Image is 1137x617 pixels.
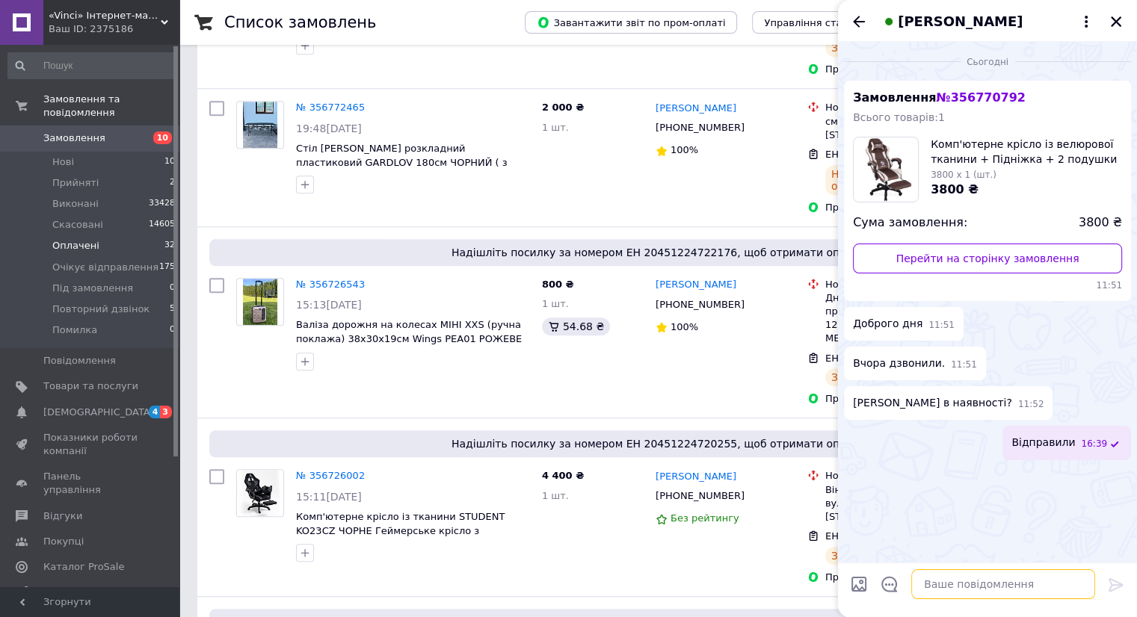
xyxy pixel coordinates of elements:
img: Фото товару [237,470,283,516]
span: ЕН: 20451224723596 [825,149,931,160]
div: [PHONE_NUMBER] [653,118,748,137]
span: Прийняті [52,176,99,190]
span: Замовлення [43,131,105,145]
a: Фото товару [236,469,284,517]
a: [PERSON_NAME] [656,102,736,116]
a: Стіл [PERSON_NAME] розкладний пластиковий GARDLOV 180см ЧОРНИЙ ( з імітацією дерева ) [296,143,508,182]
span: 16:39 12.08.2025 [1081,438,1107,450]
span: 2 [170,176,175,190]
div: смт. [STREET_ADDRESS]:вул. [STREET_ADDRESS] [825,115,977,142]
h1: Список замовлень [224,13,376,31]
div: 12.08.2025 [844,54,1131,69]
span: 0 [170,282,175,295]
span: Панель управління [43,470,138,497]
span: 3800 ₴ [931,182,979,196]
div: Пром-оплата [825,201,977,214]
span: Каталог ProSale [43,560,124,574]
span: [PERSON_NAME] [898,12,1023,31]
a: [PERSON_NAME] [656,278,736,292]
span: Виконані [52,197,99,211]
span: Товари та послуги [43,379,138,393]
div: Дніпро, Поштомат №38545: просп. [GEOGRAPHIC_DATA], 12, під'їзд №23 (ТІЛЬКИ ДЛЯ МЕШКАНЦІВ) [825,291,977,346]
span: 100% [671,321,698,332]
button: Управління статусами [752,11,890,34]
div: Нова Пошта [825,101,977,114]
span: Повторний дзвінок [52,303,150,316]
a: Комп'ютерне крісло із тканини STUDENT KO23CZ ЧОРНЕ Геймерське крісло з підніжкою і подушками до 1... [296,511,505,550]
span: ЕН: 20451224722176 [825,353,931,364]
a: Перейти на сторінку замовлення [853,244,1122,273]
span: Нові [52,155,74,169]
span: 32 [164,239,175,252]
span: 10 [153,131,172,144]
span: Аналітика [43,586,95,599]
span: 4 [149,406,161,418]
input: Пошук [7,52,176,79]
a: Валіза дорожня на колесах МІНІ XXS (ручна поклажа) 38х30х19см Wings PEA01 РОЖЕВЕ ЗОЛОТО [296,319,522,358]
span: 3800 x 1 (шт.) [931,170,996,180]
span: № 356770792 [936,90,1025,105]
span: 11:51 12.08.2025 [853,279,1122,292]
button: Закрити [1107,13,1125,31]
span: 175 [159,261,175,274]
span: 2 000 ₴ [542,102,584,113]
span: [DEMOGRAPHIC_DATA] [43,406,154,419]
span: Надішліть посилку за номером ЕН 20451224722176, щоб отримати оплату [215,245,1101,260]
span: Замовлення та повідомлення [43,93,179,120]
span: 10 [164,155,175,169]
span: Очікує відправлення [52,261,158,274]
span: Комп'ютерне крісло із велюрової тканини + Підніжка + 2 подушки DEUS [PERSON_NAME] КОРИЧНЕВЕ [931,137,1122,167]
div: Заплановано [825,368,910,386]
div: Заплановано [825,39,910,57]
span: ЕН: 20451224720255 [825,530,931,542]
span: Замовлення [853,90,1026,105]
span: «Vinci» Інтернет-магазин [49,9,161,22]
span: 0 [170,323,175,337]
span: 33428 [149,197,175,211]
div: Пром-оплата [825,63,977,76]
span: Відправили [1011,435,1075,450]
span: 100% [671,144,698,155]
span: 15:11[DATE] [296,491,362,503]
span: Сьогодні [961,56,1014,69]
button: Завантажити звіт по пром-оплаті [525,11,737,34]
span: 1 шт. [542,298,569,309]
span: Оплачені [52,239,99,252]
div: Пром-оплата [825,571,977,584]
span: 1 шт. [542,122,569,133]
div: На шляху до одержувача [825,165,977,195]
span: Надішліть посилку за номером ЕН 20451224720255, щоб отримати оплату [215,436,1101,451]
span: Показники роботи компанії [43,431,138,458]
span: 4 400 ₴ [542,470,584,481]
img: 6584788220_w1000_h1000_kompyuterne-krislo-iz.jpg [854,137,918,202]
span: 1 шт. [542,490,569,501]
a: № 356772465 [296,102,365,113]
span: Сума замовлення: [853,214,967,232]
span: 15:13[DATE] [296,299,362,311]
span: 14605 [149,218,175,232]
span: 19:48[DATE] [296,123,362,134]
span: Вчора дзвонили. [853,356,945,371]
div: Нова Пошта [825,469,977,483]
span: 800 ₴ [542,279,574,290]
span: Всього товарів: 1 [853,111,945,123]
div: Заплановано [825,547,910,565]
span: 11:51 12.08.2025 [951,359,977,371]
span: Скасовані [52,218,103,232]
div: Пром-оплата [825,392,977,406]
div: Нова Пошта [825,278,977,291]
img: Фото товару [243,102,278,148]
a: [PERSON_NAME] [656,470,736,484]
a: Фото товару [236,101,284,149]
span: Повідомлення [43,354,116,368]
span: 3800 ₴ [1079,214,1122,232]
a: № 356726002 [296,470,365,481]
button: Назад [850,13,868,31]
span: 5 [170,303,175,316]
span: 11:52 12.08.2025 [1018,398,1044,411]
div: [PHONE_NUMBER] [653,486,748,506]
img: Фото товару [243,279,278,325]
div: Вінниця, №26 (до 1100 кг): вул. [PERSON_NAME][STREET_ADDRESS] [825,483,977,524]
